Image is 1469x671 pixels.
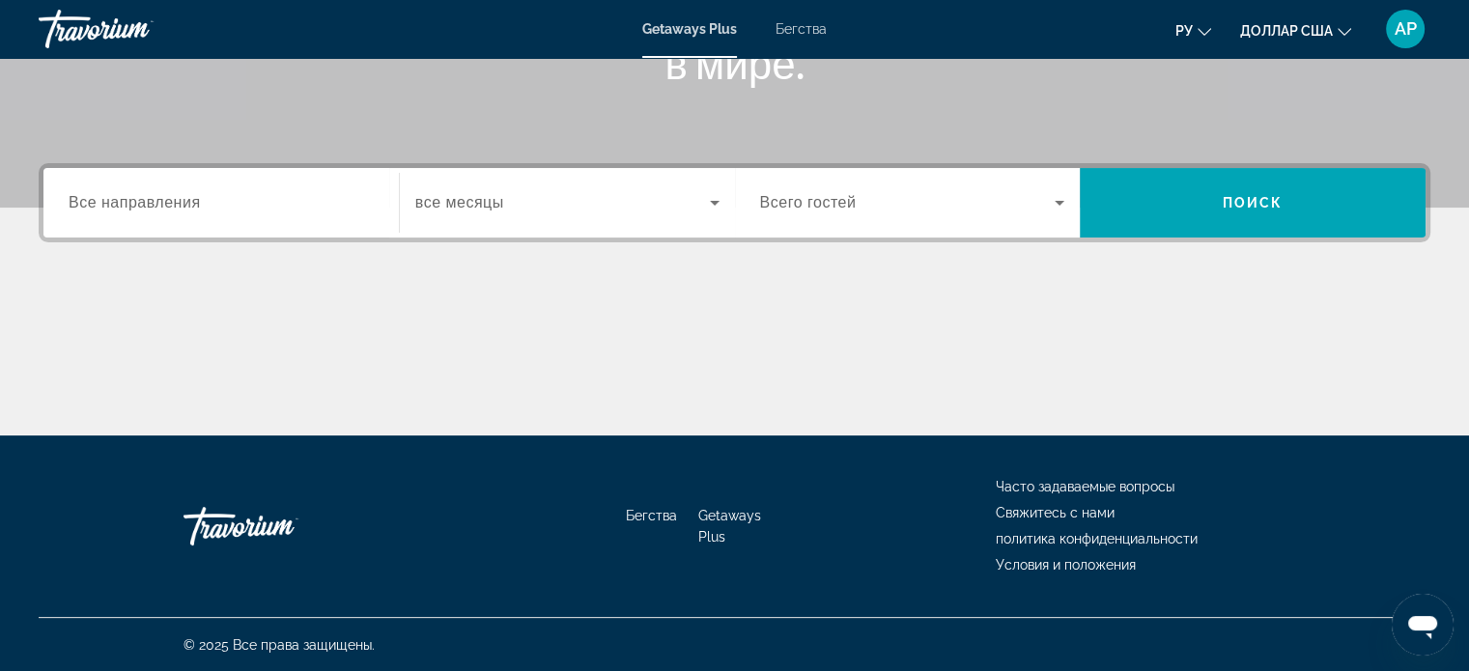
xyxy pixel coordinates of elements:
[1380,9,1430,49] button: Меню пользователя
[1080,168,1426,238] button: Поиск
[1175,16,1211,44] button: Изменить язык
[1223,195,1284,210] span: Поиск
[184,637,375,653] font: © 2025 Все права защищены.
[698,508,761,545] a: Getaways Plus
[996,557,1136,573] a: Условия и положения
[69,192,374,215] input: Выберите пункт назначения
[776,21,827,37] a: Бегства
[1392,594,1454,656] iframe: Schaltfläche zum Öffnen des Messaging-Fensters
[1395,18,1417,39] font: АР
[1240,23,1333,39] font: доллар США
[69,194,201,210] span: Все направления
[996,479,1174,494] a: Часто задаваемые вопросы
[642,21,737,37] a: Getaways Plus
[415,194,504,210] span: все месяцы
[1175,23,1193,39] font: ру
[184,497,377,555] a: Иди домой
[1240,16,1351,44] button: Изменить валюту
[43,168,1426,238] div: Виджет поиска
[996,505,1115,520] a: Свяжитесь с нами
[626,508,677,523] a: Бегства
[39,4,232,54] a: Травориум
[996,531,1198,546] a: политика конфиденциальности
[760,194,857,210] span: Всего гостей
